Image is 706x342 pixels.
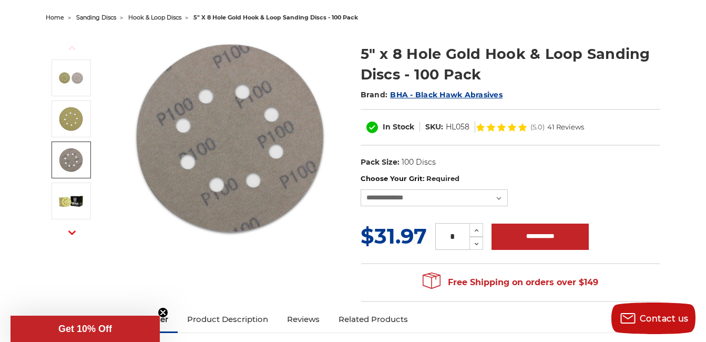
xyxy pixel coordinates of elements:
[124,33,334,243] img: 5 inch 8 hole gold velcro disc stack
[46,14,64,21] a: home
[58,65,84,91] img: 5 inch 8 hole gold velcro disc stack
[59,37,85,59] button: Previous
[46,308,178,331] a: Frequently Bought Together
[178,308,278,331] a: Product Description
[425,122,443,133] dt: SKU:
[611,303,695,334] button: Contact us
[278,308,329,331] a: Reviews
[361,223,427,249] span: $31.97
[59,222,85,244] button: Next
[76,14,116,21] a: sanding discs
[11,316,160,342] div: Get 10% OffClose teaser
[640,314,689,324] span: Contact us
[423,272,598,293] span: Free Shipping on orders over $149
[58,188,84,214] img: 5 in x 8 hole gold hook and loop sanding disc pack
[193,14,358,21] span: 5" x 8 hole gold hook & loop sanding discs - 100 pack
[58,324,112,334] span: Get 10% Off
[329,308,417,331] a: Related Products
[158,307,168,318] button: Close teaser
[361,157,400,168] dt: Pack Size:
[426,174,459,183] small: Required
[361,44,660,85] h1: 5" x 8 Hole Gold Hook & Loop Sanding Discs - 100 Pack
[530,124,545,130] span: (5.0)
[383,122,414,132] span: In Stock
[402,157,436,168] dd: 100 Discs
[361,90,388,99] span: Brand:
[128,14,181,21] a: hook & loop discs
[361,174,660,184] label: Choose Your Grit:
[547,124,584,130] span: 41 Reviews
[58,106,84,132] img: 5 inch hook & loop disc 8 VAC Hole
[390,90,503,99] a: BHA - Black Hawk Abrasives
[58,147,84,173] img: velcro backed 8 hole sanding disc
[446,122,469,133] dd: HL058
